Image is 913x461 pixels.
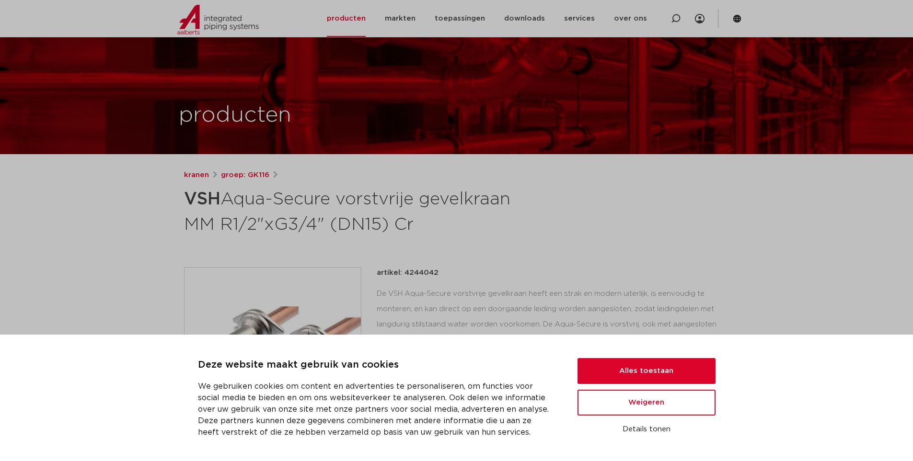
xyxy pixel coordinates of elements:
[578,390,716,416] button: Weigeren
[221,169,269,181] a: groep: GK116
[578,421,716,438] button: Details tonen
[578,358,716,384] button: Alles toestaan
[377,286,729,382] div: De VSH Aqua-Secure vorstvrije gevelkraan heeft een strak en modern uiterlijk, is eenvoudig te mon...
[198,358,555,373] p: Deze website maakt gebruik van cookies
[179,100,291,131] h1: producten
[184,191,220,208] strong: VSH
[377,267,439,279] p: artikel: 4244042
[185,268,361,444] img: Product Image for VSH Aqua-Secure vorstvrije gevelkraan MM R1/2"xG3/4" (DN15) Cr
[184,169,209,181] a: kranen
[184,185,544,236] h1: Aqua-Secure vorstvrije gevelkraan MM R1/2"xG3/4" (DN15) Cr
[198,381,555,438] p: We gebruiken cookies om content en advertenties te personaliseren, om functies voor social media ...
